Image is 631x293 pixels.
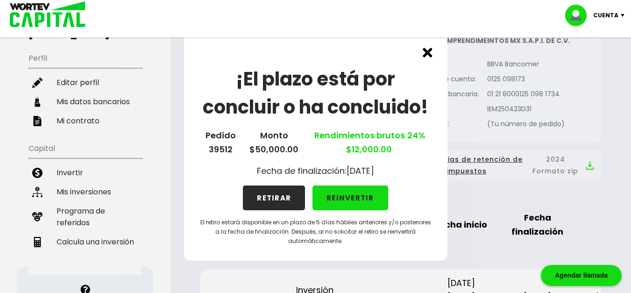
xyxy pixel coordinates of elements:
button: RETIRAR [243,186,305,210]
h1: ¡El plazo está por concluir o ha concluido! [199,65,432,121]
button: REINVERTIR [312,186,388,210]
p: Fecha de finalización: [DATE] [257,164,374,178]
p: Pedido 39512 [206,129,236,157]
p: El retiro estará disponible en un plazo de 5 días hábiles anteriores y/o posteriores a la fecha d... [199,218,432,246]
img: cross.ed5528e3.svg [423,48,432,57]
div: Agendar llamada [541,265,622,286]
a: Rendimientos brutos $12,000.00 [312,129,425,155]
img: icon-down [618,14,631,17]
img: profile-image [565,5,593,26]
span: 24% [405,129,425,141]
p: Cuenta [593,8,618,22]
p: Monto $50,000.00 [249,129,298,157]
